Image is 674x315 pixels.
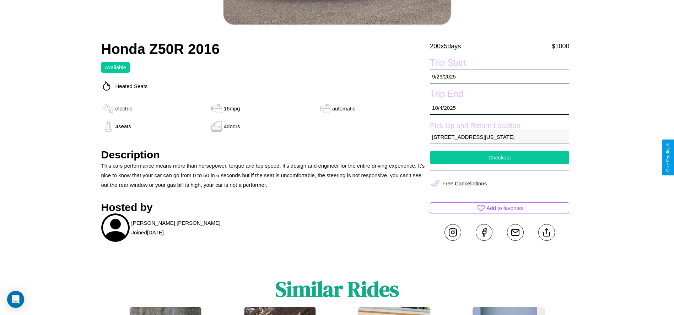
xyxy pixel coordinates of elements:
[7,291,24,308] div: Open Intercom Messenger
[665,143,670,172] div: Give Feedback
[430,89,569,101] label: Trip End
[224,121,240,131] p: 4 doors
[442,179,487,188] p: Free Cancellations
[430,58,569,70] label: Trip Start
[115,104,133,113] p: electric
[430,151,569,164] button: Checkout
[101,103,115,114] img: gas
[430,130,569,144] p: [STREET_ADDRESS][US_STATE]
[210,103,224,114] img: gas
[430,40,461,52] p: 200 x 5 days
[275,275,399,304] h1: Similar Rides
[486,203,523,213] p: Add to favorites
[101,201,427,213] h3: Hosted by
[430,101,569,115] p: 10 / 4 / 2025
[101,121,115,132] img: gas
[430,122,569,130] label: Pick Up and Return Location
[210,121,224,132] img: gas
[131,218,221,228] p: [PERSON_NAME] [PERSON_NAME]
[224,104,240,113] p: 16 mpg
[101,41,427,57] h2: Honda Z50R 2016
[115,121,131,131] p: 4 seats
[105,63,126,72] p: Available
[551,40,569,52] p: $ 1000
[318,103,332,114] img: gas
[131,228,164,237] p: Joined [DATE]
[101,149,427,161] h3: Description
[112,81,148,91] p: Heated Seats
[430,70,569,83] p: 9 / 29 / 2025
[101,161,427,190] p: This cars performance means more than horsepower, torque and top speed. It’s design and engineer ...
[332,104,355,113] p: automatic
[430,202,569,213] button: Add to favorites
